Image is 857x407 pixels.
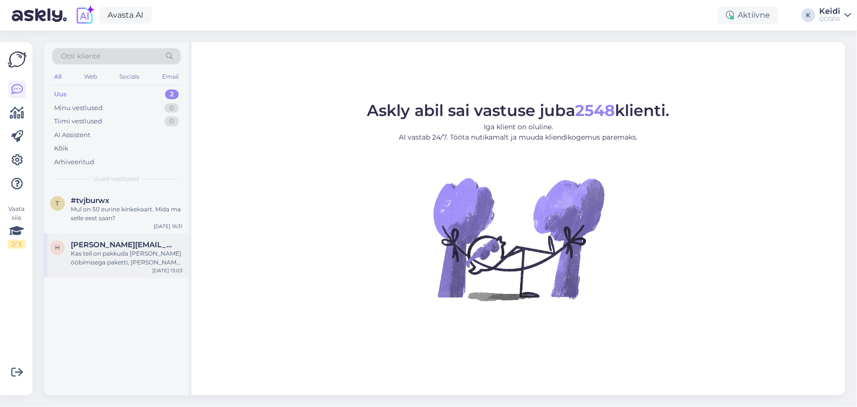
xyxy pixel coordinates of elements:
div: Tiimi vestlused [54,116,102,126]
span: h [55,244,60,251]
span: helen@vakker.org [71,240,173,249]
div: AI Assistent [54,130,90,140]
div: Kas teil on pakkuda [PERSON_NAME] ööbimisega paketti, [PERSON_NAME] inimesele? [71,249,183,267]
div: [DATE] 13:03 [152,267,183,274]
span: #tvjburwx [71,196,110,205]
div: 2 [165,89,179,99]
span: Askly abil sai vastuse juba klienti. [367,101,670,120]
div: All [52,70,63,83]
div: Email [160,70,181,83]
img: No Chat active [430,150,607,327]
div: Aktiivne [718,6,778,24]
span: Uued vestlused [94,174,139,183]
div: Keidi [819,7,840,15]
div: GOSPA [819,15,840,23]
a: KeidiGOSPA [819,7,851,23]
div: Vaata siia [8,204,26,249]
div: 0 [165,116,179,126]
img: Askly Logo [8,50,27,69]
a: Avasta AI [99,7,152,24]
b: 2548 [576,101,615,120]
div: Mul on 50 eurine kinkekaart. Mida ma selle eest saan? [71,205,183,223]
img: explore-ai [75,5,95,26]
div: K [802,8,815,22]
div: Minu vestlused [54,103,103,113]
div: Kõik [54,144,68,153]
div: [DATE] 16:31 [154,223,183,230]
span: Otsi kliente [61,51,100,61]
span: t [56,200,59,207]
div: Arhiveeritud [54,157,94,167]
div: 0 [165,103,179,113]
div: Web [82,70,99,83]
div: Socials [117,70,141,83]
p: Iga klient on oluline. AI vastab 24/7. Tööta nutikamalt ja muuda kliendikogemus paremaks. [367,122,670,143]
div: Uus [54,89,67,99]
div: 2 / 3 [8,240,26,249]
